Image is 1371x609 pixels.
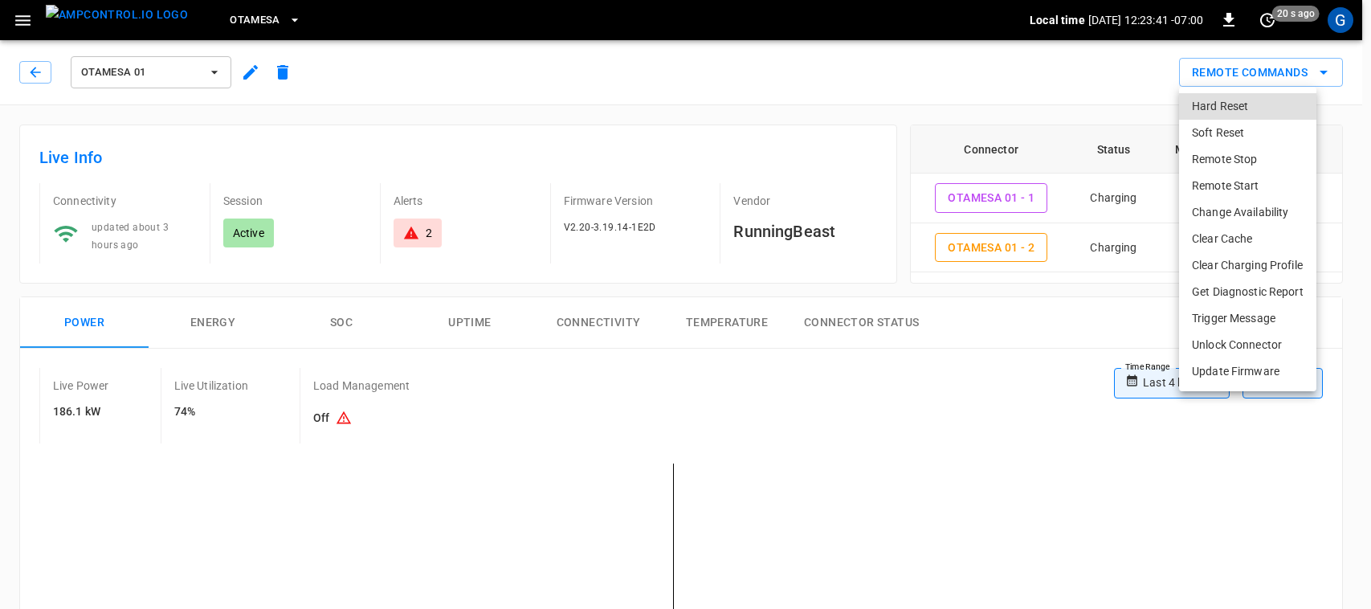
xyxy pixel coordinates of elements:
[1179,199,1316,226] li: Change Availability
[1179,120,1316,146] li: Soft Reset
[1179,146,1316,173] li: Remote Stop
[1179,93,1316,120] li: Hard Reset
[1179,252,1316,279] li: Clear Charging Profile
[1179,226,1316,252] li: Clear Cache
[1179,279,1316,305] li: Get Diagnostic Report
[1179,358,1316,385] li: Update Firmware
[1179,305,1316,332] li: Trigger Message
[1179,173,1316,199] li: Remote Start
[1179,332,1316,358] li: Unlock Connector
